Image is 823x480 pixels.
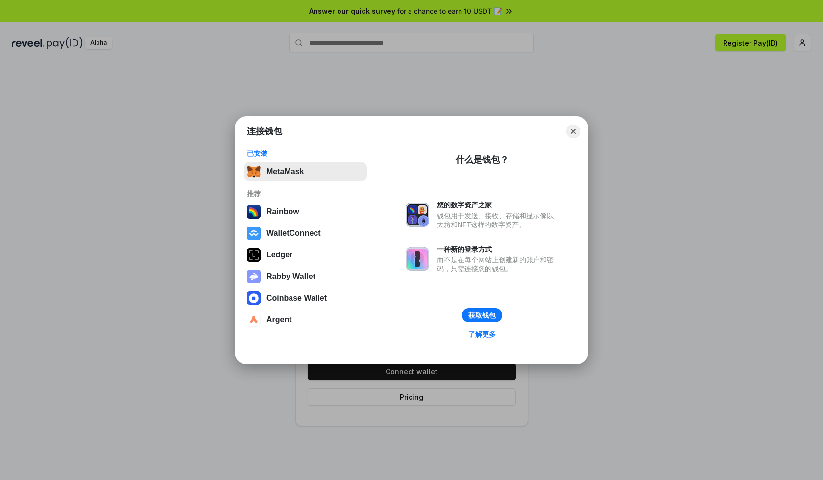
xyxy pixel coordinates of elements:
[266,294,327,303] div: Coinbase Wallet
[566,125,580,138] button: Close
[244,245,367,265] button: Ledger
[247,205,261,219] img: svg+xml,%3Csvg%20width%3D%22120%22%20height%3D%22120%22%20viewBox%3D%220%200%20120%20120%22%20fil...
[456,154,508,166] div: 什么是钱包？
[247,126,282,137] h1: 连接钱包
[266,315,292,324] div: Argent
[468,311,496,320] div: 获取钱包
[247,313,261,327] img: svg+xml,%3Csvg%20width%3D%2228%22%20height%3D%2228%22%20viewBox%3D%220%200%2028%2028%22%20fill%3D...
[244,224,367,243] button: WalletConnect
[244,202,367,222] button: Rainbow
[437,211,558,229] div: 钱包用于发送、接收、存储和显示像以太坊和NFT这样的数字资产。
[247,291,261,305] img: svg+xml,%3Csvg%20width%3D%2228%22%20height%3D%2228%22%20viewBox%3D%220%200%2028%2028%22%20fill%3D...
[266,251,292,259] div: Ledger
[468,330,496,339] div: 了解更多
[247,270,261,283] img: svg+xml,%3Csvg%20xmlns%3D%22http%3A%2F%2Fwww.w3.org%2F2000%2Fsvg%22%20fill%3D%22none%22%20viewBox...
[266,207,299,216] div: Rainbow
[244,162,367,181] button: MetaMask
[247,227,261,240] img: svg+xml,%3Csvg%20width%3D%2228%22%20height%3D%2228%22%20viewBox%3D%220%200%2028%2028%22%20fill%3D...
[266,229,321,238] div: WalletConnect
[437,201,558,209] div: 您的数字资产之家
[247,248,261,262] img: svg+xml,%3Csvg%20xmlns%3D%22http%3A%2F%2Fwww.w3.org%2F2000%2Fsvg%22%20width%3D%2228%22%20height%3...
[462,328,502,341] a: 了解更多
[406,203,429,227] img: svg+xml,%3Csvg%20xmlns%3D%22http%3A%2F%2Fwww.w3.org%2F2000%2Fsvg%22%20fill%3D%22none%22%20viewBox...
[266,167,304,176] div: MetaMask
[437,245,558,253] div: 一种新的登录方式
[247,165,261,178] img: svg+xml,%3Csvg%20fill%3D%22none%22%20height%3D%2233%22%20viewBox%3D%220%200%2035%2033%22%20width%...
[266,272,315,281] div: Rabby Wallet
[462,308,502,322] button: 获取钱包
[244,288,367,308] button: Coinbase Wallet
[244,267,367,286] button: Rabby Wallet
[437,255,558,273] div: 而不是在每个网站上创建新的账户和密码，只需连接您的钱包。
[247,149,364,158] div: 已安装
[244,310,367,329] button: Argent
[406,247,429,271] img: svg+xml,%3Csvg%20xmlns%3D%22http%3A%2F%2Fwww.w3.org%2F2000%2Fsvg%22%20fill%3D%22none%22%20viewBox...
[247,189,364,198] div: 推荐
